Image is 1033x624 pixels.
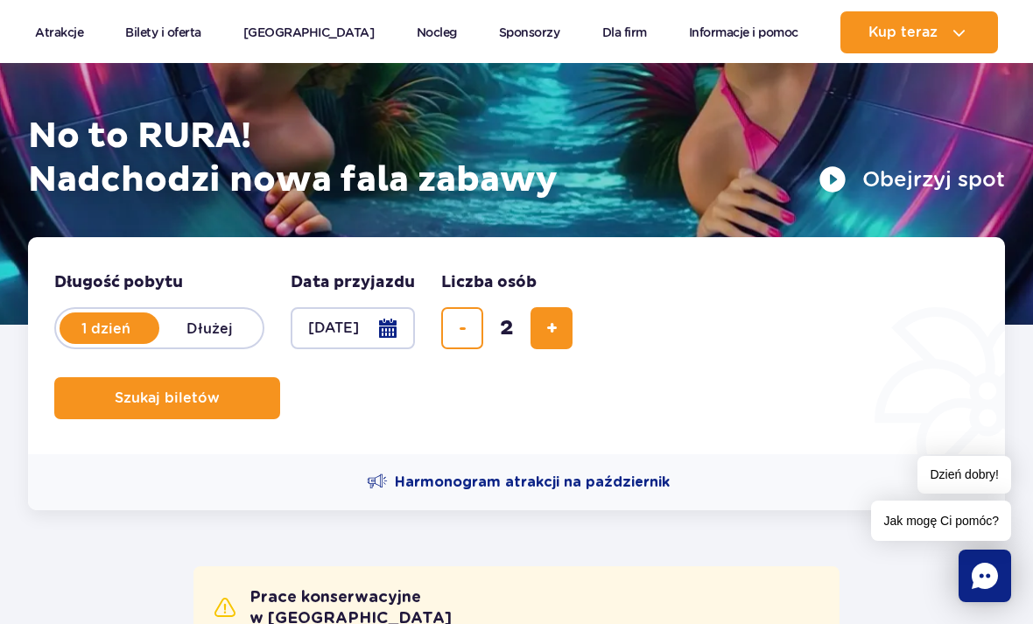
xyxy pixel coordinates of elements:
a: Informacje i pomoc [689,11,798,53]
span: Szukaj biletów [115,390,220,406]
input: liczba biletów [486,307,528,349]
a: Dla firm [602,11,647,53]
span: Jak mogę Ci pomóc? [871,501,1011,541]
span: Data przyjazdu [291,272,415,293]
span: Harmonogram atrakcji na październik [395,473,670,492]
button: [DATE] [291,307,415,349]
label: 1 dzień [56,310,156,347]
a: [GEOGRAPHIC_DATA] [243,11,375,53]
span: Dzień dobry! [917,456,1011,494]
label: Dłużej [159,310,259,347]
a: Sponsorzy [499,11,560,53]
form: Planowanie wizyty w Park of Poland [28,237,1005,454]
a: Harmonogram atrakcji na październik [367,472,670,493]
button: Obejrzyj spot [819,165,1005,193]
span: Kup teraz [868,25,938,40]
div: Chat [959,550,1011,602]
span: Liczba osób [441,272,537,293]
a: Nocleg [417,11,457,53]
button: Szukaj biletów [54,377,280,419]
button: Kup teraz [840,11,998,53]
button: dodaj bilet [531,307,573,349]
h1: No to RURA! Nadchodzi nowa fala zabawy [28,115,1005,202]
span: Długość pobytu [54,272,183,293]
button: usuń bilet [441,307,483,349]
a: Bilety i oferta [125,11,201,53]
a: Atrakcje [35,11,83,53]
